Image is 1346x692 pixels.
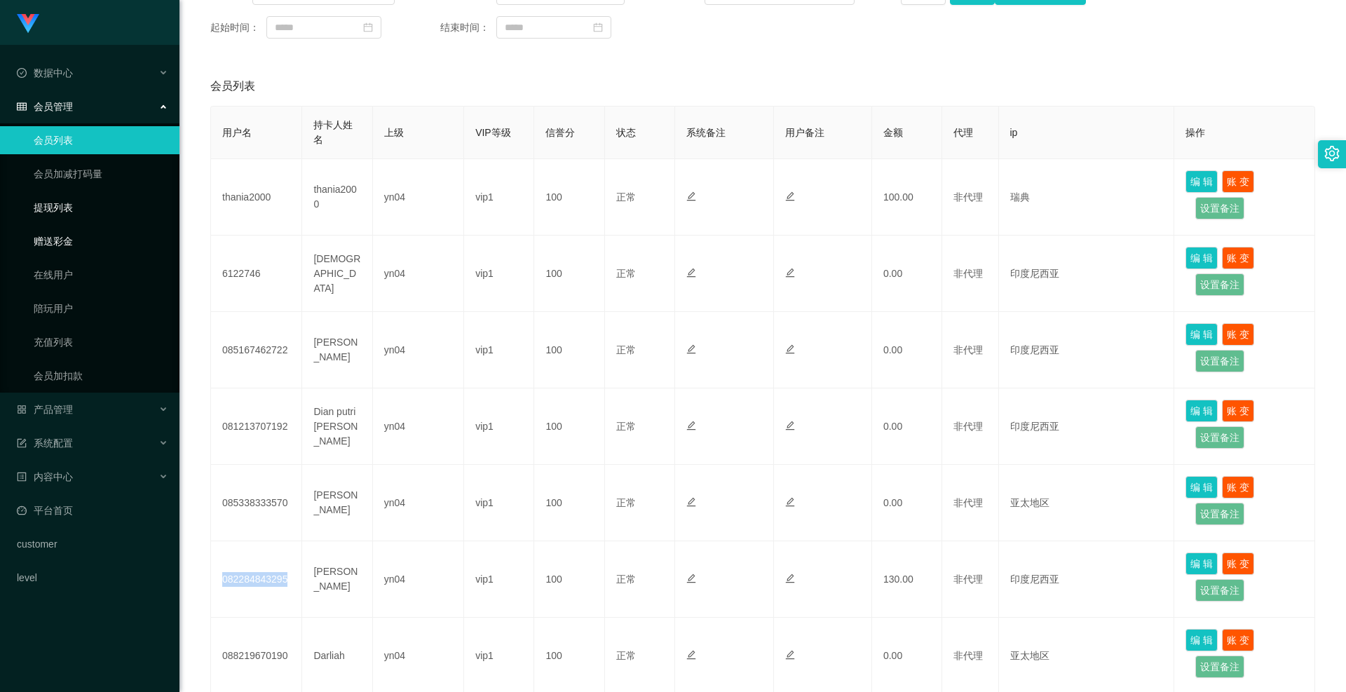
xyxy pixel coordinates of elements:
td: 085338333570 [211,465,302,541]
button: 编 辑 [1185,552,1218,575]
td: vip1 [464,541,534,618]
i: 图标: calendar [593,22,603,32]
button: 账 变 [1222,476,1254,498]
td: yn04 [373,541,464,618]
td: thania2000 [211,159,302,236]
span: 信誉分 [545,127,575,138]
span: ip [1010,127,1018,138]
span: VIP等级 [475,127,511,138]
span: 非代理 [953,344,983,355]
a: 在线用户 [34,261,168,289]
button: 设置备注 [1195,273,1244,296]
button: 编 辑 [1185,247,1218,269]
span: 金额 [883,127,903,138]
td: yn04 [373,388,464,465]
span: 内容中心 [17,471,73,482]
span: 数据中心 [17,67,73,79]
td: [PERSON_NAME] [302,465,372,541]
td: 081213707192 [211,388,302,465]
span: 非代理 [953,268,983,279]
span: 系统配置 [17,437,73,449]
td: Dian putri [PERSON_NAME] [302,388,372,465]
td: 100 [534,312,604,388]
i: 图标: calendar [363,22,373,32]
span: 状态 [616,127,636,138]
td: 亚太地区 [999,465,1175,541]
button: 账 变 [1222,552,1254,575]
span: 非代理 [953,497,983,508]
i: 图标: edit [785,191,795,201]
td: [PERSON_NAME] [302,312,372,388]
a: 会员列表 [34,126,168,154]
td: 130.00 [872,541,942,618]
span: 持卡人姓名 [313,119,353,145]
td: [DEMOGRAPHIC_DATA] [302,236,372,312]
td: 印度尼西亚 [999,312,1175,388]
i: 图标: edit [785,344,795,354]
button: 设置备注 [1195,197,1244,219]
a: 提现列表 [34,194,168,222]
td: vip1 [464,465,534,541]
i: 图标: check-circle-o [17,68,27,78]
span: 正常 [616,344,636,355]
span: 用户备注 [785,127,824,138]
td: yn04 [373,236,464,312]
i: 图标: table [17,102,27,111]
td: 100.00 [872,159,942,236]
button: 设置备注 [1195,579,1244,602]
button: 账 变 [1222,170,1254,193]
span: 正常 [616,650,636,661]
td: vip1 [464,312,534,388]
td: 瑞典 [999,159,1175,236]
i: 图标: edit [686,344,696,354]
i: 图标: edit [785,650,795,660]
button: 编 辑 [1185,323,1218,346]
i: 图标: form [17,438,27,448]
i: 图标: setting [1324,146,1340,161]
i: 图标: profile [17,472,27,482]
td: [PERSON_NAME] [302,541,372,618]
i: 图标: edit [785,497,795,507]
span: 用户名 [222,127,252,138]
td: yn04 [373,465,464,541]
button: 编 辑 [1185,629,1218,651]
td: 100 [534,159,604,236]
button: 编 辑 [1185,476,1218,498]
span: 系统备注 [686,127,726,138]
span: 非代理 [953,650,983,661]
button: 设置备注 [1195,503,1244,525]
a: 赠送彩金 [34,227,168,255]
button: 账 变 [1222,247,1254,269]
span: 正常 [616,574,636,585]
i: 图标: edit [785,574,795,583]
td: 100 [534,541,604,618]
span: 产品管理 [17,404,73,415]
span: 正常 [616,191,636,203]
button: 编 辑 [1185,400,1218,422]
td: 0.00 [872,312,942,388]
td: 6122746 [211,236,302,312]
a: customer [17,530,168,558]
span: 非代理 [953,191,983,203]
td: 100 [534,388,604,465]
i: 图标: edit [686,650,696,660]
button: 账 变 [1222,629,1254,651]
i: 图标: edit [686,191,696,201]
td: 100 [534,236,604,312]
a: level [17,564,168,592]
span: 正常 [616,497,636,508]
button: 设置备注 [1195,656,1244,678]
td: 0.00 [872,388,942,465]
td: 0.00 [872,236,942,312]
td: 印度尼西亚 [999,541,1175,618]
i: 图标: edit [785,421,795,430]
span: 非代理 [953,421,983,432]
td: vip1 [464,388,534,465]
a: 陪玩用户 [34,294,168,323]
td: yn04 [373,159,464,236]
i: 图标: edit [686,268,696,278]
i: 图标: edit [686,497,696,507]
td: 082284843295 [211,541,302,618]
td: yn04 [373,312,464,388]
span: 结束时间： [440,20,496,35]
